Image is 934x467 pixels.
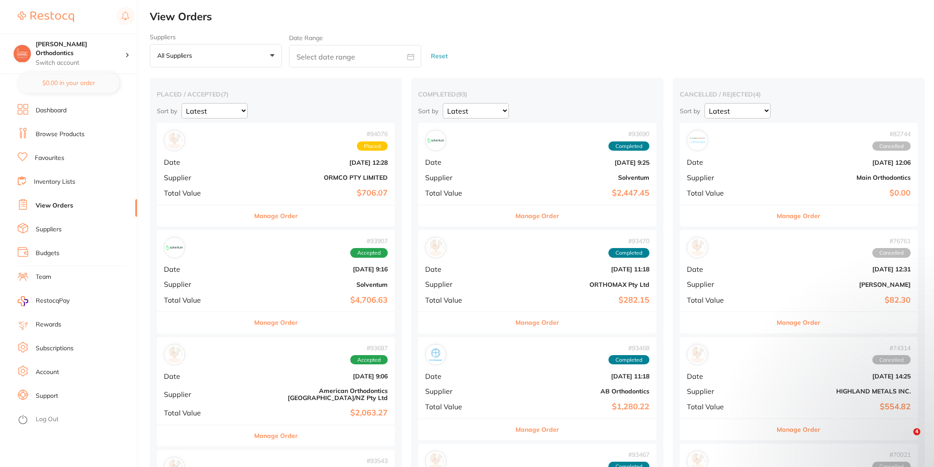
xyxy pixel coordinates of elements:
[504,296,649,305] b: $282.15
[427,346,444,363] img: AB Orthodontics
[425,158,497,166] span: Date
[687,174,759,182] span: Supplier
[689,346,706,363] img: HIGHLAND METALS INC.
[608,237,649,245] span: # 93470
[687,296,759,304] span: Total Value
[34,178,75,186] a: Inventory Lists
[157,337,395,446] div: American Orthodontics Australia/NZ Pty Ltd#93687AcceptedDate[DATE] 9:06SupplierAmerican Orthodont...
[36,297,70,305] span: RestocqPay
[36,415,59,424] a: Log Out
[18,72,119,93] button: $0.00 in your order
[687,265,759,273] span: Date
[872,451,911,458] span: # 70021
[350,248,388,258] span: Accepted
[766,174,911,181] b: Main Orthodontics
[425,403,497,411] span: Total Value
[504,388,649,395] b: AB Orthodontics
[18,296,28,306] img: RestocqPay
[425,280,497,288] span: Supplier
[243,296,388,305] b: $4,706.63
[18,7,74,27] a: Restocq Logo
[164,265,236,273] span: Date
[872,130,911,137] span: # 82744
[608,345,649,352] span: # 93468
[357,130,388,137] span: # 94076
[777,205,820,226] button: Manage Order
[166,132,183,149] img: ORMCO PTY LIMITED
[166,239,183,256] img: Solventum
[680,107,700,115] p: Sort by
[36,201,73,210] a: View Orders
[687,158,759,166] span: Date
[36,344,74,353] a: Subscriptions
[254,425,298,446] button: Manage Order
[357,141,388,151] span: Placed
[515,312,559,333] button: Manage Order
[150,44,282,68] button: All suppliers
[425,265,497,273] span: Date
[18,11,74,22] img: Restocq Logo
[608,141,649,151] span: Completed
[243,387,388,401] b: American Orthodontics [GEOGRAPHIC_DATA]/NZ Pty Ltd
[36,40,125,57] h4: Harris Orthodontics
[164,189,236,197] span: Total Value
[36,225,62,234] a: Suppliers
[777,419,820,440] button: Manage Order
[872,237,911,245] span: # 76761
[425,174,497,182] span: Supplier
[36,106,67,115] a: Dashboard
[14,45,31,62] img: Harris Orthodontics
[504,189,649,198] b: $2,447.45
[289,45,421,67] input: Select date range
[254,205,298,226] button: Manage Order
[243,189,388,198] b: $706.07
[243,159,388,166] b: [DATE] 12:28
[680,90,918,98] h2: cancelled / rejected ( 4 )
[289,34,323,41] label: Date Range
[766,159,911,166] b: [DATE] 12:06
[504,159,649,166] b: [DATE] 9:25
[689,239,706,256] img: Adam Dental
[427,132,444,149] img: Solventum
[913,428,920,435] span: 4
[164,372,236,380] span: Date
[350,457,388,464] span: # 93543
[425,387,497,395] span: Supplier
[428,44,450,68] button: Reset
[350,237,388,245] span: # 93907
[608,248,649,258] span: Completed
[157,230,395,334] div: Solventum#93907AcceptedDate[DATE] 9:16SupplierSolventumTotal Value$4,706.63Manage Order
[608,130,649,137] span: # 93690
[150,11,934,23] h2: View Orders
[164,174,236,182] span: Supplier
[350,355,388,365] span: Accepted
[504,266,649,273] b: [DATE] 11:18
[872,141,911,151] span: Cancelled
[157,107,177,115] p: Sort by
[36,249,59,258] a: Budgets
[243,408,388,418] b: $2,063.27
[166,346,183,363] img: American Orthodontics Australia/NZ Pty Ltd
[504,373,649,380] b: [DATE] 11:18
[164,296,236,304] span: Total Value
[515,419,559,440] button: Manage Order
[164,280,236,288] span: Supplier
[254,312,298,333] button: Manage Order
[36,273,51,282] a: Team
[18,413,134,427] button: Log Out
[608,451,649,458] span: # 93467
[895,428,916,449] iframe: Intercom live chat
[243,373,388,380] b: [DATE] 9:06
[157,123,395,226] div: ORMCO PTY LIMITED#94076PlacedDate[DATE] 12:28SupplierORMCO PTY LIMITEDTotal Value$706.07Manage Order
[687,372,759,380] span: Date
[766,189,911,198] b: $0.00
[418,90,656,98] h2: completed ( 93 )
[157,90,395,98] h2: placed / accepted ( 7 )
[36,59,125,67] p: Switch account
[872,248,911,258] span: Cancelled
[687,280,759,288] span: Supplier
[425,372,497,380] span: Date
[427,239,444,256] img: ORTHOMAX Pty Ltd
[36,320,61,329] a: Rewards
[504,174,649,181] b: Solventum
